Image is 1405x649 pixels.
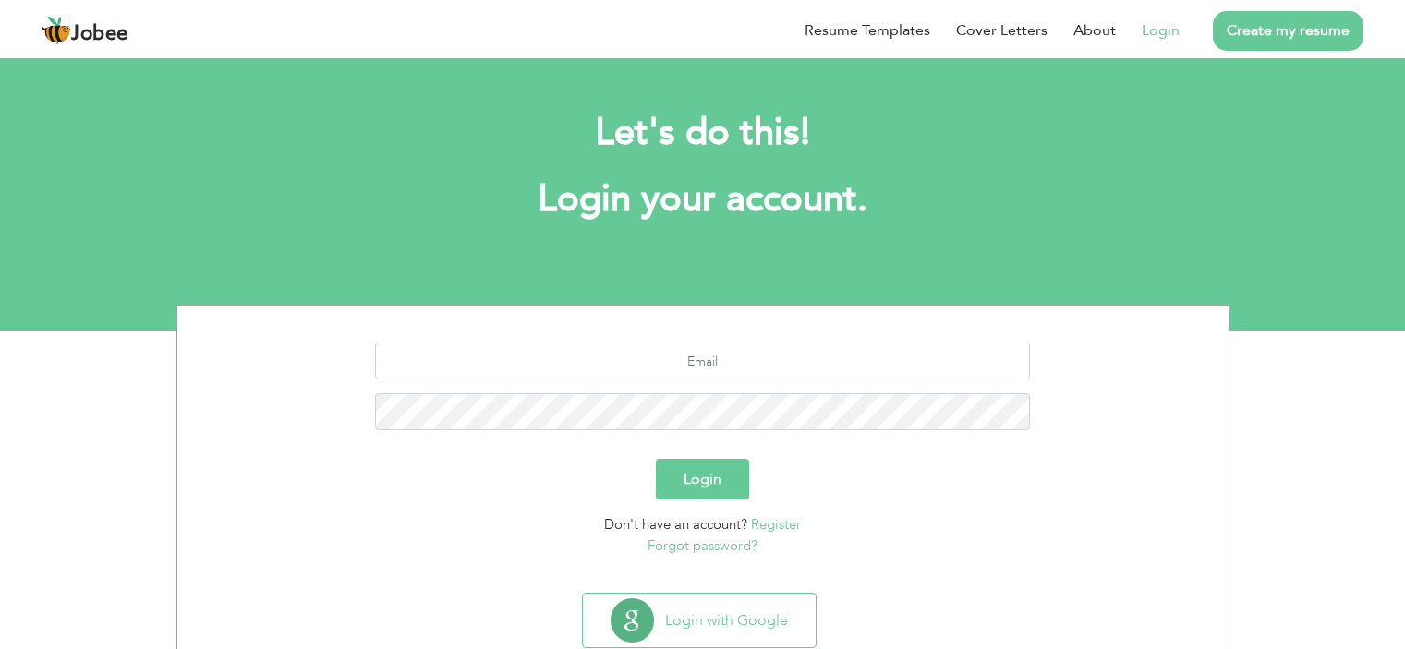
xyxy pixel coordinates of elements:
[956,19,1048,42] a: Cover Letters
[71,24,128,44] span: Jobee
[1142,19,1180,42] a: Login
[648,536,757,555] a: Forgot password?
[375,343,1030,379] input: Email
[204,109,1202,157] h2: Let's do this!
[1073,19,1116,42] a: About
[751,515,801,534] a: Register
[583,594,816,647] button: Login with Google
[204,175,1202,223] h1: Login your account.
[604,515,747,534] span: Don't have an account?
[805,19,930,42] a: Resume Templates
[42,16,128,45] a: Jobee
[1213,11,1363,51] a: Create my resume
[656,459,749,499] button: Login
[42,16,71,45] img: jobee.io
